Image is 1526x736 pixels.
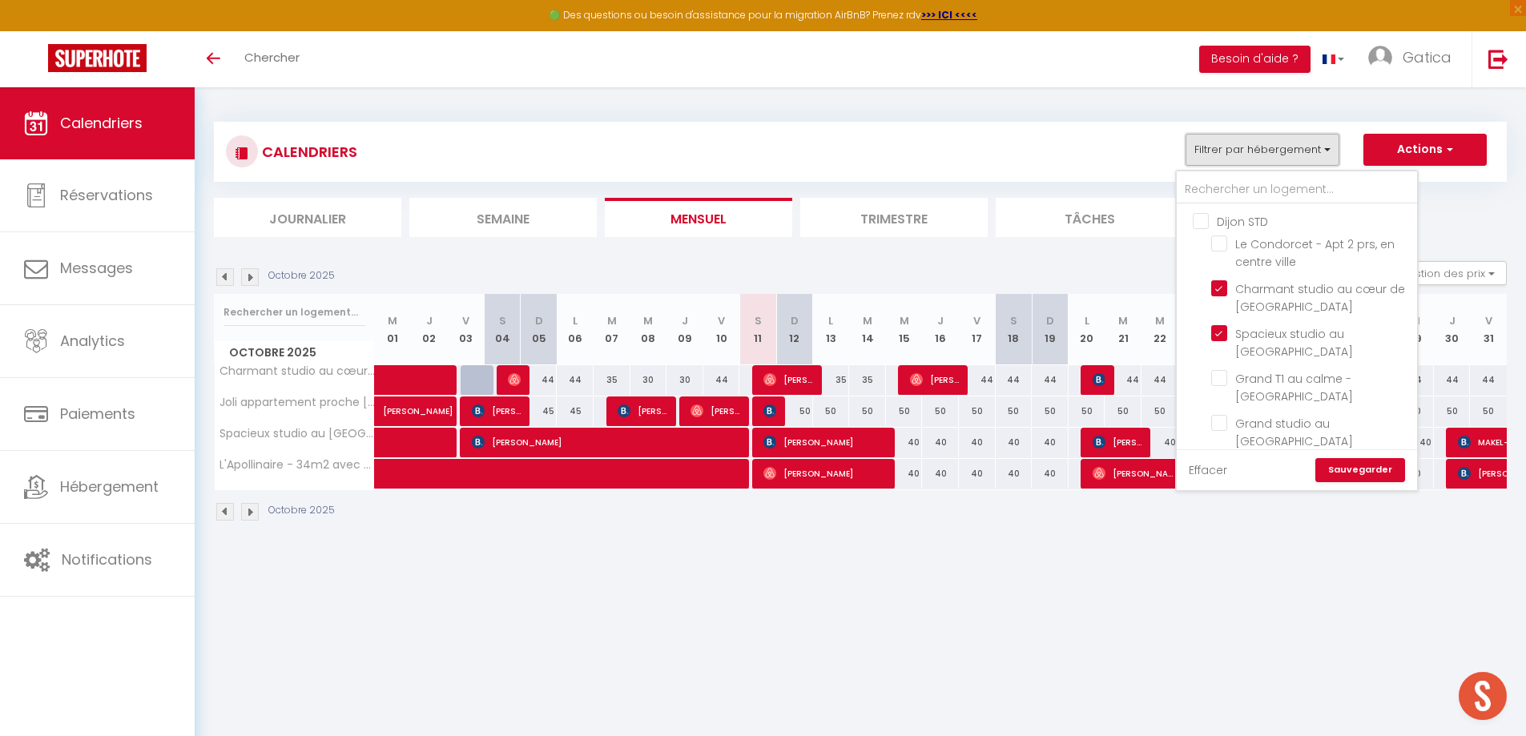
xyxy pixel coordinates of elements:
div: 50 [1032,396,1069,426]
span: Calendriers [60,113,143,133]
div: 44 [1141,365,1178,395]
div: 40 [922,459,959,489]
a: [PERSON_NAME] [375,396,412,427]
div: 35 [813,365,850,395]
div: 50 [959,396,996,426]
abbr: M [1118,313,1128,328]
th: 02 [411,294,448,365]
span: Joli appartement proche [GEOGRAPHIC_DATA][PERSON_NAME] [217,396,377,408]
li: Mensuel [605,198,792,237]
div: 40 [1032,459,1069,489]
button: Gestion des prix [1387,261,1507,285]
abbr: V [1485,313,1492,328]
abbr: S [1010,313,1017,328]
span: Chercher [244,49,300,66]
span: Spacieux studio au [GEOGRAPHIC_DATA] [1235,326,1353,360]
div: 50 [922,396,959,426]
abbr: J [682,313,688,328]
th: 12 [776,294,813,365]
span: Gatica [1403,47,1452,67]
li: Trimestre [800,198,988,237]
abbr: D [535,313,543,328]
span: [PERSON_NAME] [383,388,457,418]
span: Analytics [60,331,125,351]
span: [PERSON_NAME] [763,364,812,395]
li: Tâches [996,198,1183,237]
th: 03 [448,294,485,365]
div: 44 [1434,365,1471,395]
li: Journalier [214,198,401,237]
div: 40 [996,428,1033,457]
input: Rechercher un logement... [223,298,365,327]
th: 14 [849,294,886,365]
a: Effacer [1189,461,1227,479]
abbr: D [1046,313,1054,328]
th: 06 [557,294,594,365]
div: 44 [521,365,558,395]
span: Grand T1 au calme - [GEOGRAPHIC_DATA] [1235,371,1353,404]
div: 50 [1069,396,1105,426]
span: [PERSON_NAME] [1093,458,1178,489]
div: 44 [959,365,996,395]
th: 17 [959,294,996,365]
span: [PERSON_NAME] [763,427,886,457]
span: L'Apollinaire - 34m2 avec balcon et parking privé [217,459,377,471]
a: ... Gatica [1356,31,1472,87]
span: [PERSON_NAME] [763,458,886,489]
th: 30 [1434,294,1471,365]
div: 44 [1032,365,1069,395]
span: Paiements [60,404,135,424]
a: >>> ICI <<<< [921,8,977,22]
th: 13 [813,294,850,365]
p: Octobre 2025 [268,268,335,284]
img: ... [1368,46,1392,70]
span: Spacieux studio au [GEOGRAPHIC_DATA] [217,428,377,440]
div: Ouvrir le chat [1459,672,1507,720]
div: 40 [996,459,1033,489]
span: [PERSON_NAME] [691,396,739,426]
div: 50 [1434,396,1471,426]
span: Messages [60,258,133,278]
span: [PERSON_NAME] [763,396,775,426]
abbr: J [937,313,944,328]
li: Semaine [409,198,597,237]
button: Filtrer par hébergement [1186,134,1339,166]
th: 15 [886,294,923,365]
span: [PERSON_NAME] [910,364,959,395]
abbr: V [973,313,980,328]
span: Grand studio au [GEOGRAPHIC_DATA] [1235,416,1353,449]
span: [PERSON_NAME] [472,396,521,426]
div: 44 [1105,365,1141,395]
th: 09 [666,294,703,365]
abbr: M [900,313,909,328]
span: Réservations [60,185,153,205]
div: 44 [1470,365,1507,395]
th: 16 [922,294,959,365]
img: logout [1488,49,1508,69]
th: 19 [1032,294,1069,365]
span: Notifications [62,549,152,569]
span: Hébergement [60,477,159,497]
div: 44 [557,365,594,395]
abbr: L [828,313,833,328]
img: Super Booking [48,44,147,72]
button: Besoin d'aide ? [1199,46,1311,73]
abbr: V [462,313,469,328]
div: 44 [996,365,1033,395]
div: 30 [666,365,703,395]
div: 40 [959,459,996,489]
span: Charmant studio au cœur de [GEOGRAPHIC_DATA] [217,365,377,377]
div: 50 [886,396,923,426]
abbr: L [573,313,578,328]
th: 08 [630,294,667,365]
span: [PERSON_NAME] [508,364,520,395]
abbr: S [499,313,506,328]
th: 07 [594,294,630,365]
abbr: S [755,313,762,328]
th: 21 [1105,294,1141,365]
abbr: M [388,313,397,328]
span: [PERSON_NAME] [1093,364,1105,395]
div: 44 [703,365,740,395]
div: 40 [886,459,923,489]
